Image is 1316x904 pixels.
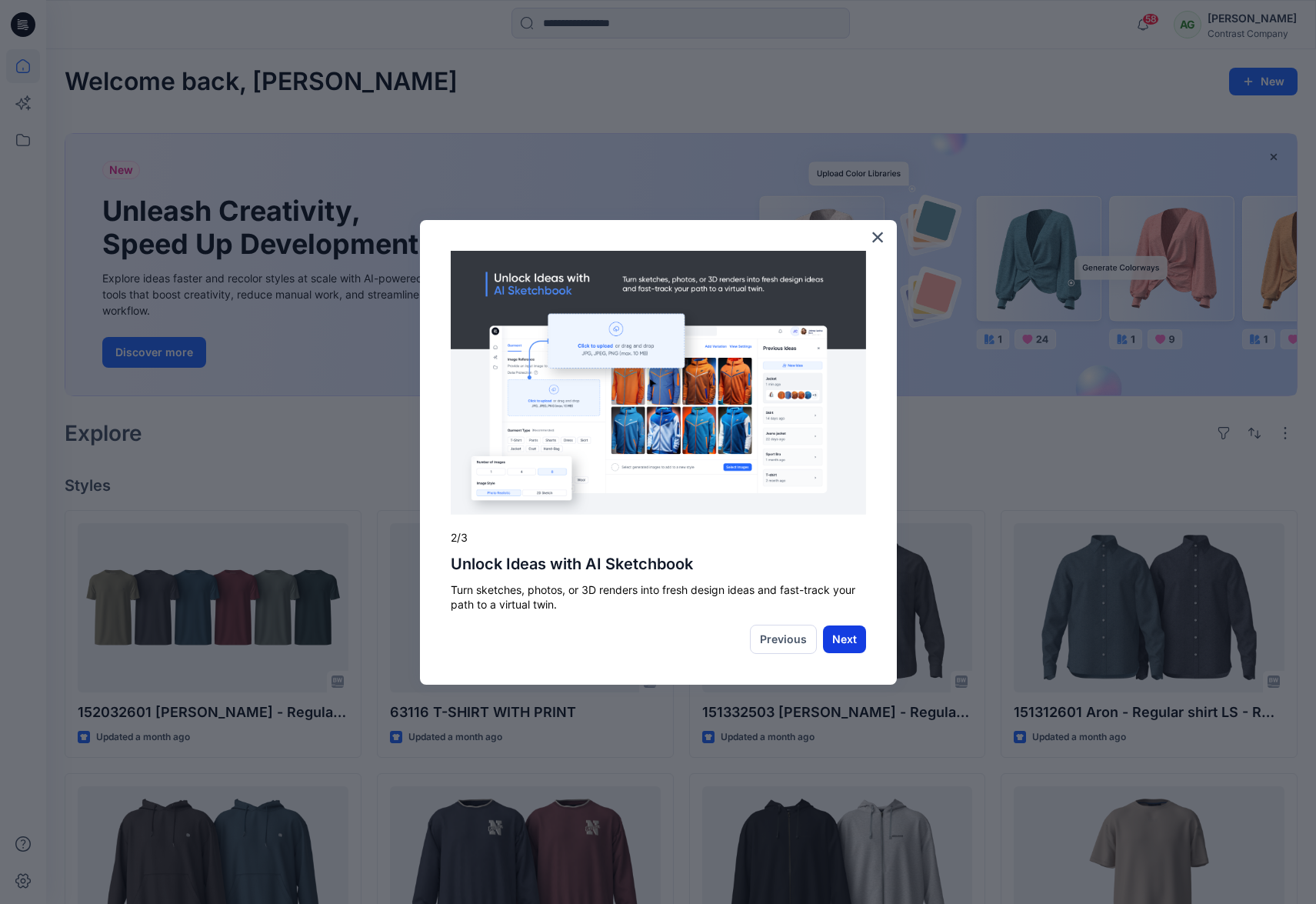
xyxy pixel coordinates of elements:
[823,625,866,653] button: Next
[451,582,866,612] p: Turn sketches, photos, or 3D renders into fresh design ideas and fast-track your path to a virtua...
[750,625,817,654] button: Previous
[871,225,885,249] button: Close
[451,530,866,545] p: 2/3
[451,555,866,573] h2: Unlock Ideas with AI Sketchbook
